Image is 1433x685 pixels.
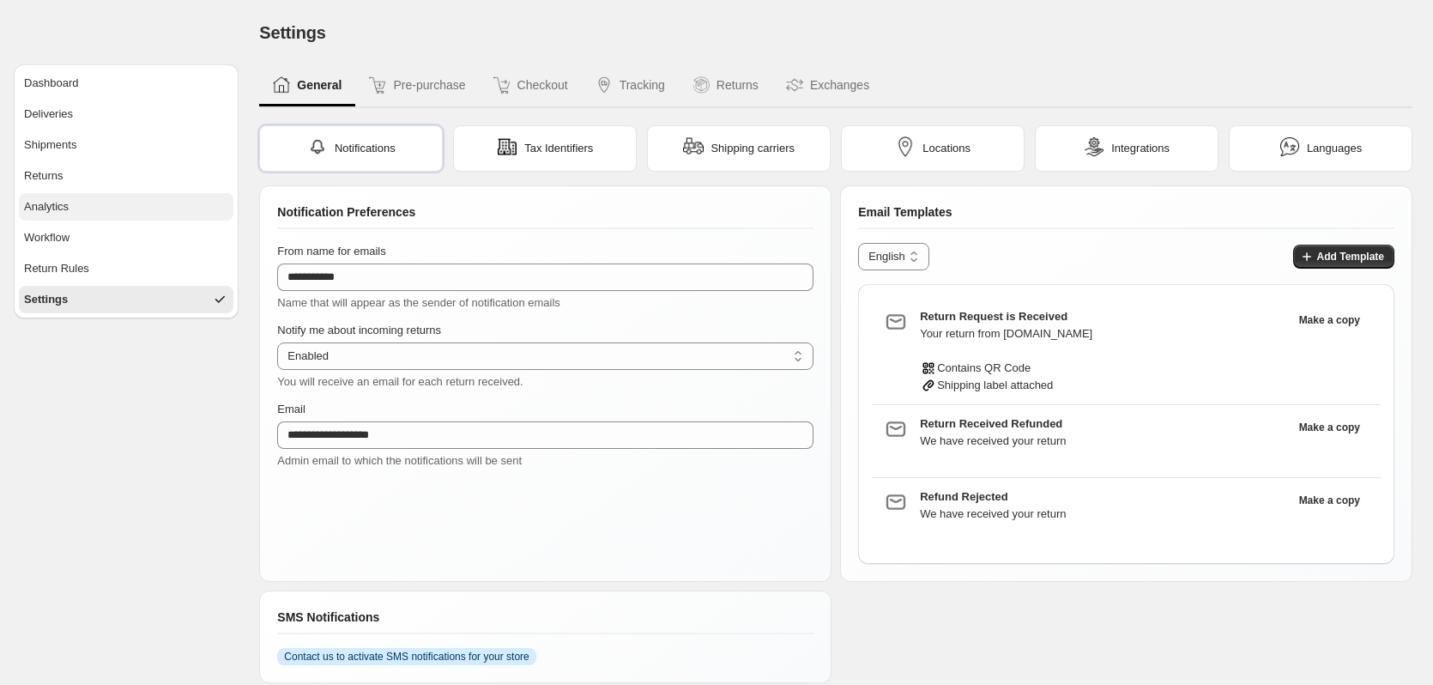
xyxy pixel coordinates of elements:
div: Your return from [DOMAIN_NAME] [920,325,1288,342]
button: Exchanges [772,65,883,106]
button: Deliveries [19,100,233,128]
span: Contact us to activate SMS notifications for your store [284,650,529,664]
span: Returns [24,167,63,185]
button: Returns [679,65,772,106]
img: Returns icon [692,76,710,94]
div: We have received your return [920,433,1288,450]
button: Analytics [19,193,233,221]
span: Notify me about incoming returns [277,324,441,336]
button: Checkout [480,65,582,106]
span: Integrations [1111,140,1170,157]
h3: Refund Rejected [920,488,1288,506]
button: Clone the template [1289,415,1370,439]
button: Return Rules [19,255,233,282]
span: Shipments [24,136,76,154]
span: Settings [24,291,68,308]
span: Notifications [335,140,396,157]
button: Returns [19,162,233,190]
span: Tax Identifiers [524,140,593,157]
span: From name for emails [277,245,385,258]
h3: Return Received Refunded [920,415,1288,433]
span: Dashboard [24,75,79,92]
button: Shipments [19,131,233,159]
h3: Return Request is Received [920,308,1288,325]
span: Shipping carriers [710,140,795,157]
span: Make a copy [1299,313,1360,327]
button: Dashboard [19,70,233,97]
img: Exchanges icon [786,76,803,94]
span: Deliveries [24,106,73,123]
span: You will receive an email for each return received. [277,375,523,388]
img: Pre-purchase icon [369,76,386,94]
button: General [259,65,355,106]
span: Languages [1307,140,1362,157]
button: Clone the template [1289,308,1370,332]
div: Contains QR Code [920,360,1288,377]
span: Analytics [24,198,69,215]
span: Admin email to which the notifications will be sent [277,454,522,467]
span: Workflow [24,229,70,246]
span: Locations [922,140,970,157]
button: Pre-purchase [355,65,479,106]
div: SMS Notifications [277,609,813,634]
span: Add Template [1317,250,1384,264]
span: Make a copy [1299,494,1360,507]
div: Email Templates [858,203,1394,229]
button: Tracking [582,65,679,106]
span: Settings [259,23,325,42]
button: Settings [19,286,233,313]
button: Add Template [1293,245,1394,269]
img: General icon [273,76,290,94]
span: Make a copy [1299,421,1360,434]
div: Notification Preferences [277,203,813,229]
span: Email [277,403,305,415]
span: Name that will appear as the sender of notification emails [277,296,560,309]
img: Tracking icon [596,76,613,94]
button: Clone the template [1289,488,1370,512]
span: Return Rules [24,260,89,277]
img: Checkout icon [493,76,511,94]
div: Shipping label attached [920,377,1288,394]
button: Workflow [19,224,233,252]
div: We have received your return [920,506,1288,523]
